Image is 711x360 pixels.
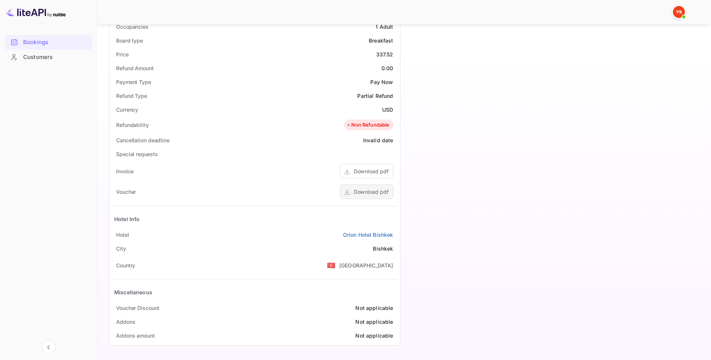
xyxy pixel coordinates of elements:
img: LiteAPI logo [6,6,66,18]
div: USD [382,106,393,114]
div: Special requests [116,150,158,158]
div: Not applicable [355,332,393,339]
div: Hotel Info [114,215,140,223]
div: Payment Type [116,78,151,86]
div: Voucher [116,188,136,196]
div: 1 Adult [375,23,393,31]
div: [GEOGRAPHIC_DATA] [339,261,393,269]
div: Not applicable [355,304,393,312]
div: Voucher Discount [116,304,159,312]
div: Refund Type [116,92,147,100]
div: Hotel [116,231,129,239]
div: Non Refundable [346,121,389,129]
div: Not applicable [355,318,393,326]
div: Price [116,50,129,58]
img: Yandex Support [673,6,685,18]
a: Bookings [4,35,92,49]
div: Invalid date [363,136,393,144]
span: United States [327,258,336,272]
a: Customers [4,50,92,64]
div: Country [116,261,135,269]
div: Board type [116,37,143,44]
div: Cancellation deadline [116,136,169,144]
button: Collapse navigation [42,341,55,354]
div: Currency [116,106,138,114]
div: 337.52 [376,50,393,58]
div: Invoice [116,167,134,175]
div: 0.00 [381,64,393,72]
div: Refund Amount [116,64,154,72]
div: Breakfast [369,37,393,44]
div: Bookings [23,38,88,47]
div: Partial Refund [357,92,393,100]
div: Bookings [4,35,92,50]
div: Download pdf [354,188,389,196]
div: Occupancies [116,23,149,31]
div: Refundability [116,121,149,129]
div: Customers [23,53,88,62]
a: Orion Hotel Bishkek [343,231,393,239]
div: Miscellaneous [114,288,152,296]
div: Customers [4,50,92,65]
div: Download pdf [354,167,389,175]
div: Addons amount [116,332,155,339]
div: Addons [116,318,135,326]
div: City [116,245,126,252]
div: Pay Now [370,78,393,86]
div: Bishkek [373,245,393,252]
